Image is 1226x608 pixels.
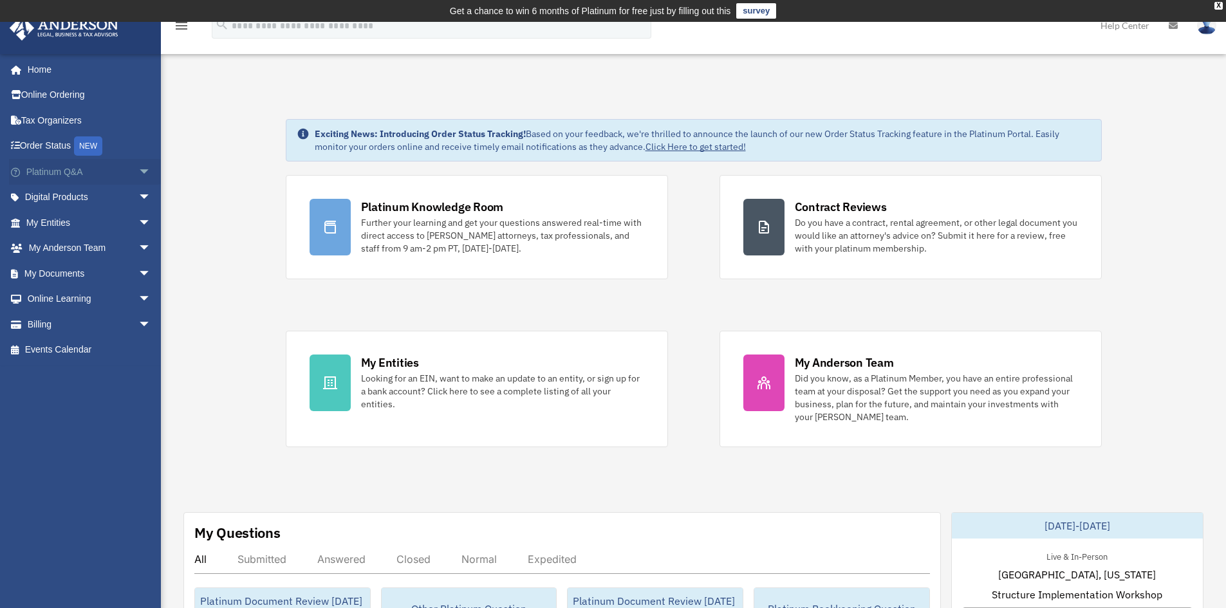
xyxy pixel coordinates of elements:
div: All [194,553,207,566]
a: Home [9,57,164,82]
i: search [215,17,229,32]
div: Did you know, as a Platinum Member, you have an entire professional team at your disposal? Get th... [795,372,1078,423]
a: Platinum Q&Aarrow_drop_down [9,159,171,185]
div: Further your learning and get your questions answered real-time with direct access to [PERSON_NAM... [361,216,644,255]
div: close [1214,2,1223,10]
a: Click Here to get started! [646,141,746,152]
span: arrow_drop_down [138,159,164,185]
span: Structure Implementation Workshop [992,587,1162,602]
div: My Entities [361,355,419,371]
a: Events Calendar [9,337,171,363]
a: Online Learningarrow_drop_down [9,286,171,312]
a: My Anderson Teamarrow_drop_down [9,235,171,261]
a: My Entitiesarrow_drop_down [9,210,171,235]
a: My Documentsarrow_drop_down [9,261,171,286]
div: Contract Reviews [795,199,887,215]
div: Live & In-Person [1036,549,1118,562]
div: Looking for an EIN, want to make an update to an entity, or sign up for a bank account? Click her... [361,372,644,410]
img: Anderson Advisors Platinum Portal [6,15,122,41]
span: arrow_drop_down [138,210,164,236]
span: arrow_drop_down [138,185,164,211]
div: Expedited [528,553,577,566]
a: Tax Organizers [9,107,171,133]
div: Based on your feedback, we're thrilled to announce the launch of our new Order Status Tracking fe... [315,127,1091,153]
div: Closed [396,553,431,566]
div: [DATE]-[DATE] [952,513,1203,539]
div: Get a chance to win 6 months of Platinum for free just by filling out this [450,3,731,19]
div: My Anderson Team [795,355,894,371]
a: Order StatusNEW [9,133,171,160]
i: menu [174,18,189,33]
div: Do you have a contract, rental agreement, or other legal document you would like an attorney's ad... [795,216,1078,255]
div: Answered [317,553,366,566]
a: Digital Productsarrow_drop_down [9,185,171,210]
a: menu [174,23,189,33]
a: Online Ordering [9,82,171,108]
a: Platinum Knowledge Room Further your learning and get your questions answered real-time with dire... [286,175,668,279]
img: User Pic [1197,16,1216,35]
div: NEW [74,136,102,156]
a: survey [736,3,776,19]
span: arrow_drop_down [138,261,164,287]
a: My Entities Looking for an EIN, want to make an update to an entity, or sign up for a bank accoun... [286,331,668,447]
strong: Exciting News: Introducing Order Status Tracking! [315,128,526,140]
div: Normal [461,553,497,566]
div: Submitted [237,553,286,566]
span: arrow_drop_down [138,311,164,338]
div: Platinum Knowledge Room [361,199,504,215]
a: Contract Reviews Do you have a contract, rental agreement, or other legal document you would like... [720,175,1102,279]
span: arrow_drop_down [138,286,164,313]
a: My Anderson Team Did you know, as a Platinum Member, you have an entire professional team at your... [720,331,1102,447]
span: arrow_drop_down [138,235,164,262]
a: Billingarrow_drop_down [9,311,171,337]
div: My Questions [194,523,281,542]
span: [GEOGRAPHIC_DATA], [US_STATE] [998,567,1156,582]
